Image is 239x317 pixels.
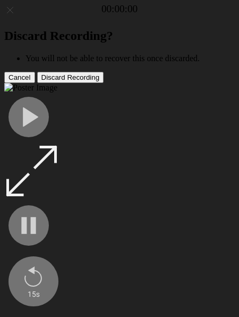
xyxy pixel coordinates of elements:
li: You will not be able to recover this once discarded. [25,54,235,63]
a: 00:00:00 [101,3,138,15]
h2: Discard Recording? [4,29,235,43]
img: Poster Image [4,83,57,93]
button: Discard Recording [37,72,104,83]
button: Cancel [4,72,35,83]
